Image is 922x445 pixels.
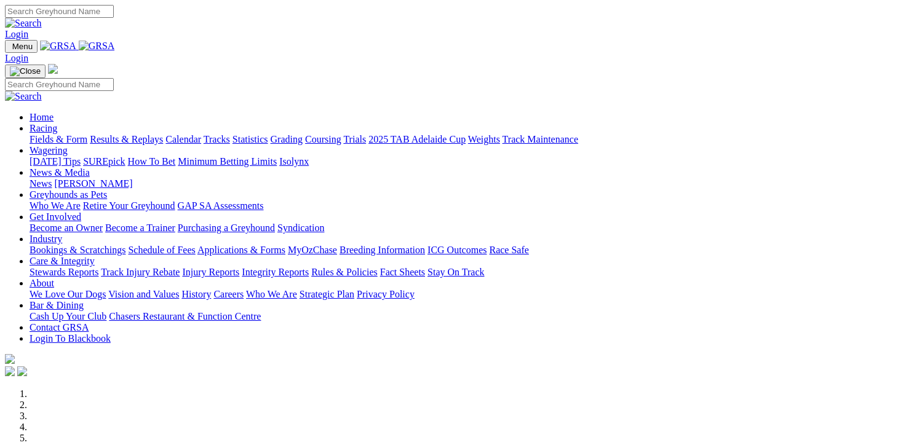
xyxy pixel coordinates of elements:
div: About [30,289,917,300]
img: GRSA [40,41,76,52]
span: Menu [12,42,33,51]
a: Racing [30,123,57,133]
a: GAP SA Assessments [178,200,264,211]
div: News & Media [30,178,917,189]
div: Bar & Dining [30,311,917,322]
a: Fields & Form [30,134,87,144]
a: Strategic Plan [300,289,354,299]
a: Stay On Track [427,267,484,277]
div: Greyhounds as Pets [30,200,917,211]
a: Vision and Values [108,289,179,299]
a: Login [5,53,28,63]
a: Trials [343,134,366,144]
a: Applications & Forms [197,245,285,255]
a: Login To Blackbook [30,333,111,344]
a: Schedule of Fees [128,245,195,255]
a: Who We Are [30,200,81,211]
input: Search [5,78,114,91]
a: Race Safe [489,245,528,255]
a: 2025 TAB Adelaide Cup [368,134,466,144]
input: Search [5,5,114,18]
a: Statistics [232,134,268,144]
a: Wagering [30,145,68,156]
button: Toggle navigation [5,40,38,53]
a: Purchasing a Greyhound [178,222,275,233]
a: Bar & Dining [30,300,84,310]
a: Track Maintenance [503,134,578,144]
img: Search [5,18,42,29]
a: Weights [468,134,500,144]
img: Search [5,91,42,102]
a: Grading [271,134,303,144]
img: twitter.svg [17,366,27,376]
img: facebook.svg [5,366,15,376]
a: Breeding Information [340,245,425,255]
div: Wagering [30,156,917,167]
a: Calendar [165,134,201,144]
div: Industry [30,245,917,256]
a: Become a Trainer [105,222,175,233]
a: Login [5,29,28,39]
a: Injury Reports [182,267,239,277]
a: [DATE] Tips [30,156,81,167]
a: Retire Your Greyhound [83,200,175,211]
a: Results & Replays [90,134,163,144]
a: Get Involved [30,211,81,222]
img: Close [10,66,41,76]
a: ICG Outcomes [427,245,487,255]
img: logo-grsa-white.png [48,64,58,74]
a: We Love Our Dogs [30,289,106,299]
a: MyOzChase [288,245,337,255]
a: Careers [213,289,244,299]
a: Contact GRSA [30,322,89,333]
div: Care & Integrity [30,267,917,278]
a: [PERSON_NAME] [54,178,132,189]
a: Fact Sheets [380,267,425,277]
a: Chasers Restaurant & Function Centre [109,311,261,321]
a: About [30,278,54,288]
a: Syndication [277,222,324,233]
a: News & Media [30,167,90,178]
a: Cash Up Your Club [30,311,106,321]
a: Track Injury Rebate [101,267,180,277]
a: Minimum Betting Limits [178,156,277,167]
button: Toggle navigation [5,65,46,78]
a: News [30,178,52,189]
a: Home [30,112,54,122]
img: GRSA [79,41,115,52]
a: Who We Are [246,289,297,299]
a: How To Bet [128,156,176,167]
a: Greyhounds as Pets [30,189,107,200]
a: Privacy Policy [357,289,415,299]
img: logo-grsa-white.png [5,354,15,364]
a: Rules & Policies [311,267,378,277]
div: Racing [30,134,917,145]
a: Bookings & Scratchings [30,245,125,255]
a: Tracks [204,134,230,144]
div: Get Involved [30,222,917,234]
a: Integrity Reports [242,267,309,277]
a: Care & Integrity [30,256,95,266]
a: Become an Owner [30,222,103,233]
a: Stewards Reports [30,267,98,277]
a: Industry [30,234,62,244]
a: History [181,289,211,299]
a: Coursing [305,134,341,144]
a: Isolynx [279,156,309,167]
a: SUREpick [83,156,125,167]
